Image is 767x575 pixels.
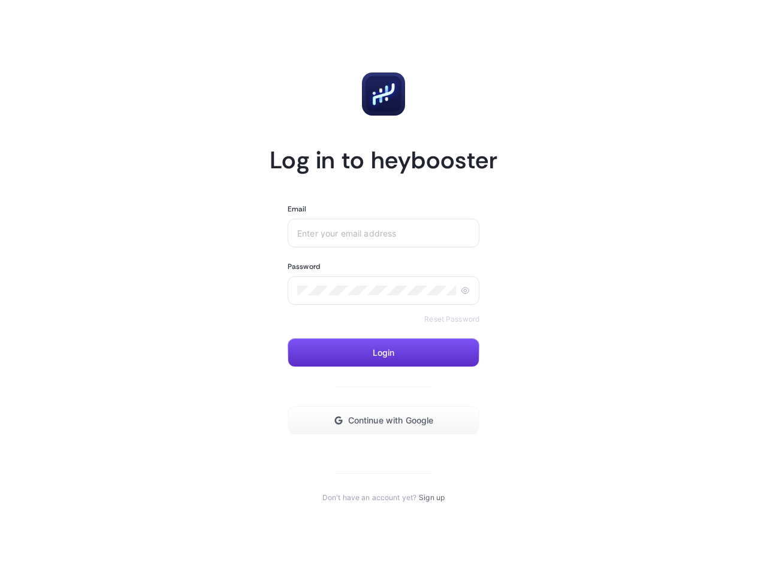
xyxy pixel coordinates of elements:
button: Login [288,338,479,367]
label: Password [288,262,320,271]
button: Continue with Google [288,406,479,435]
h1: Log in to heybooster [270,144,497,175]
input: Enter your email address [297,228,470,238]
span: Don't have an account yet? [322,493,416,503]
a: Sign up [419,493,445,503]
label: Email [288,204,307,214]
span: Login [373,348,395,358]
span: Continue with Google [348,416,434,425]
a: Reset Password [424,314,479,324]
